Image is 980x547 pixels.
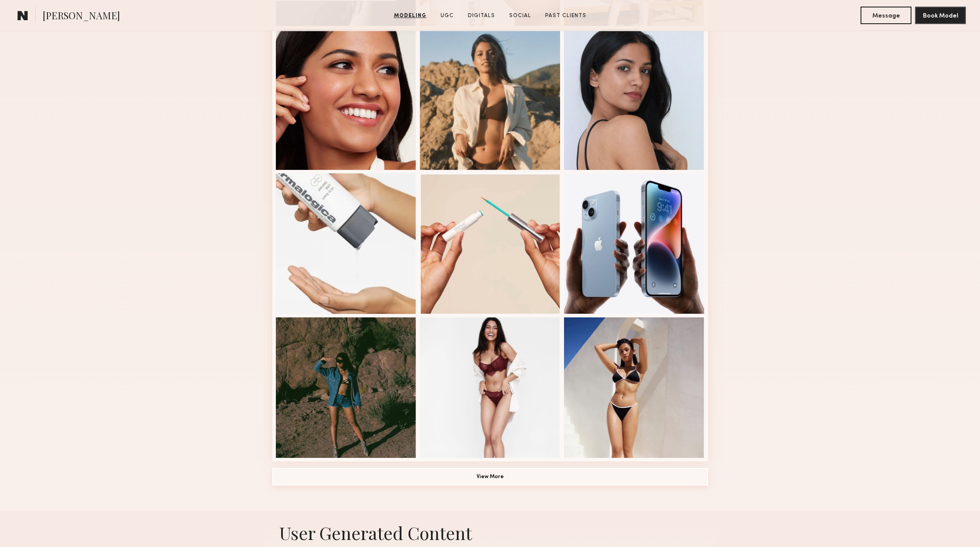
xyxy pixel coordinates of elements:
button: Message [861,7,911,24]
a: UGC [437,12,457,20]
h1: User Generated Content [265,521,715,544]
a: Book Model [915,11,966,19]
button: Book Model [915,7,966,24]
a: Past Clients [542,12,590,20]
a: Social [506,12,535,20]
span: [PERSON_NAME] [43,9,120,24]
a: Digitals [464,12,499,20]
button: View More [272,468,708,486]
a: Modeling [391,12,430,20]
